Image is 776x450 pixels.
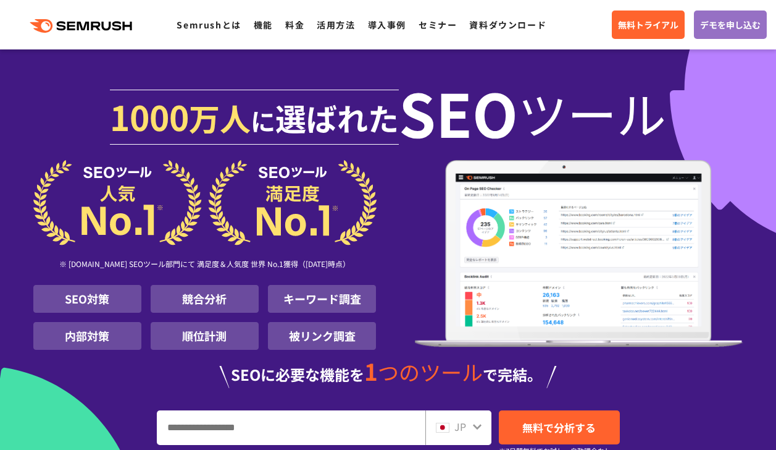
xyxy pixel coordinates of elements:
[518,88,666,137] span: ツール
[694,11,767,39] a: デモを申し込む
[177,19,241,31] a: Semrushとは
[33,285,141,313] li: SEO対策
[189,95,251,140] span: 万人
[268,322,376,350] li: 被リンク調査
[151,322,259,350] li: 順位計測
[483,363,542,385] span: で完結。
[612,11,685,39] a: 無料トライアル
[275,95,399,140] span: 選ばれた
[454,419,466,434] span: JP
[364,354,378,388] span: 1
[33,245,377,285] div: ※ [DOMAIN_NAME] SEOツール部門にて 満足度＆人気度 世界 No.1獲得（[DATE]時点）
[700,18,761,32] span: デモを申し込む
[368,19,406,31] a: 導入事例
[254,19,273,31] a: 機能
[399,88,518,137] span: SEO
[317,19,355,31] a: 活用方法
[268,285,376,313] li: キーワード調査
[419,19,457,31] a: セミナー
[499,410,620,444] a: 無料で分析する
[285,19,304,31] a: 料金
[33,360,743,388] div: SEOに必要な機能を
[618,18,678,32] span: 無料トライアル
[33,322,141,350] li: 内部対策
[251,103,275,138] span: に
[151,285,259,313] li: 競合分析
[378,357,483,387] span: つのツール
[157,411,425,444] input: URL、キーワードを入力してください
[522,420,596,435] span: 無料で分析する
[110,91,189,141] span: 1000
[469,19,546,31] a: 資料ダウンロード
